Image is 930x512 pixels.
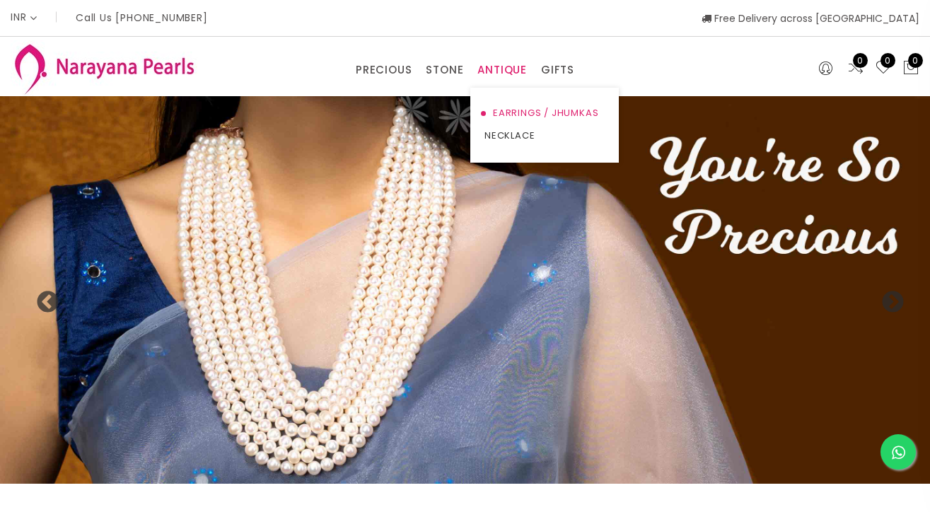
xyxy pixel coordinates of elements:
span: 0 [853,53,868,68]
a: PRECIOUS [356,59,412,81]
p: Call Us [PHONE_NUMBER] [76,13,208,23]
a: EARRINGS / JHUMKAS [484,102,605,124]
a: 0 [847,59,864,78]
a: STONE [426,59,463,81]
span: 0 [880,53,895,68]
a: 0 [875,59,892,78]
a: ANTIQUE [477,59,527,81]
button: Previous [35,291,50,305]
span: 0 [908,53,923,68]
button: Next [880,291,895,305]
a: GIFTS [541,59,574,81]
a: NECKLACE [484,124,605,147]
span: Free Delivery across [GEOGRAPHIC_DATA] [702,11,919,25]
button: 0 [902,59,919,78]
